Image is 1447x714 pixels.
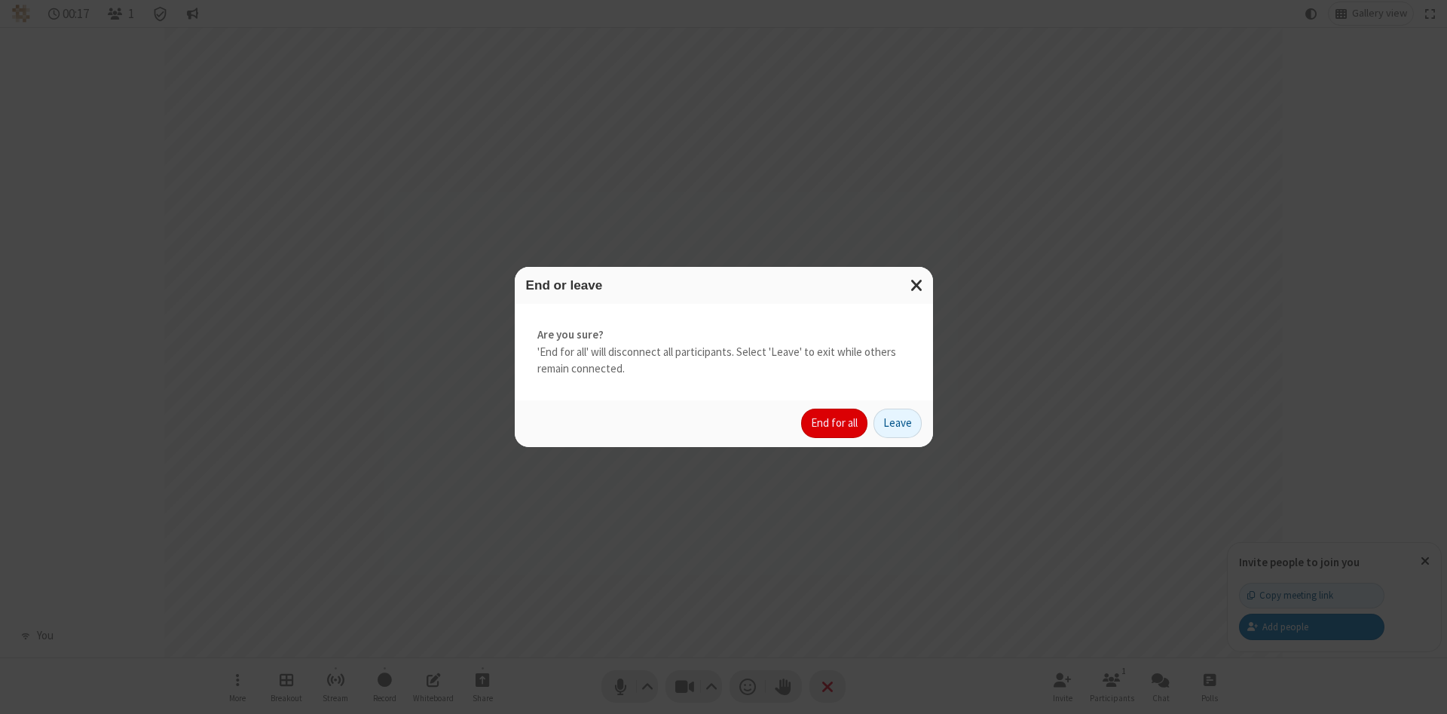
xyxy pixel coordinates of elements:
strong: Are you sure? [537,326,910,344]
h3: End or leave [526,278,922,293]
button: Leave [873,409,922,439]
button: End for all [801,409,867,439]
button: Close modal [901,267,933,304]
div: 'End for all' will disconnect all participants. Select 'Leave' to exit while others remain connec... [515,304,933,400]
